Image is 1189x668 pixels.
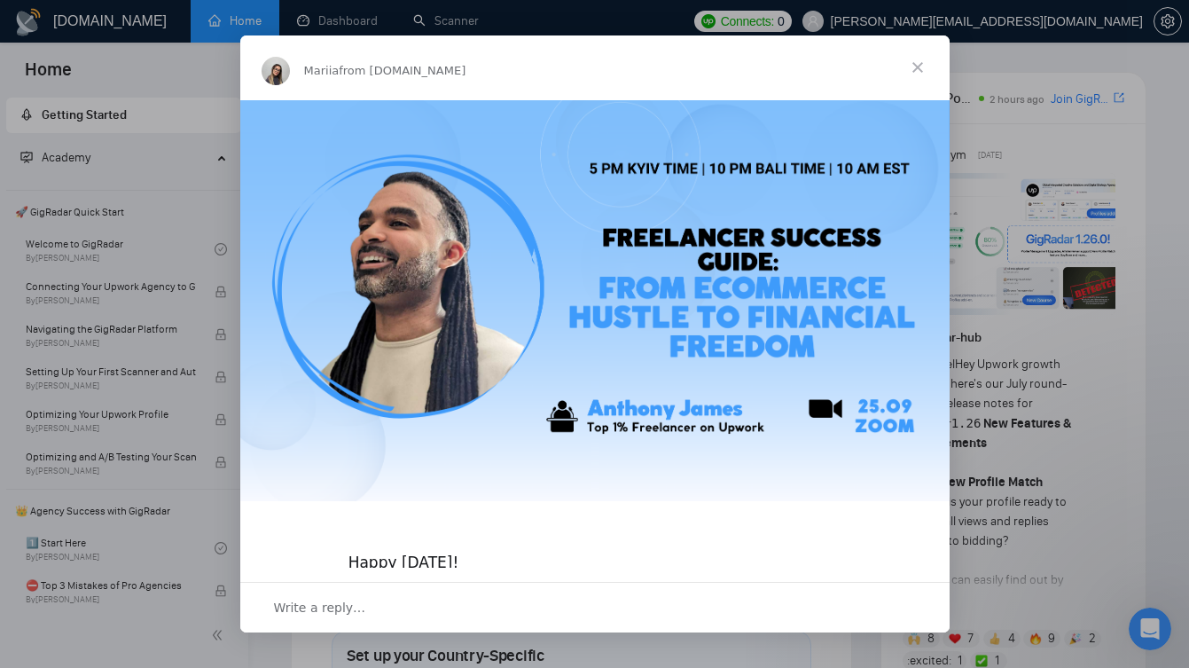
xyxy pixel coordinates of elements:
div: Happy [DATE]! [348,531,841,574]
span: from [DOMAIN_NAME] [339,64,465,77]
span: Mariia [304,64,340,77]
span: Close [886,35,950,99]
div: Open conversation and reply [240,582,950,633]
img: Profile image for Mariia [262,57,290,85]
span: Write a reply… [274,596,366,619]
